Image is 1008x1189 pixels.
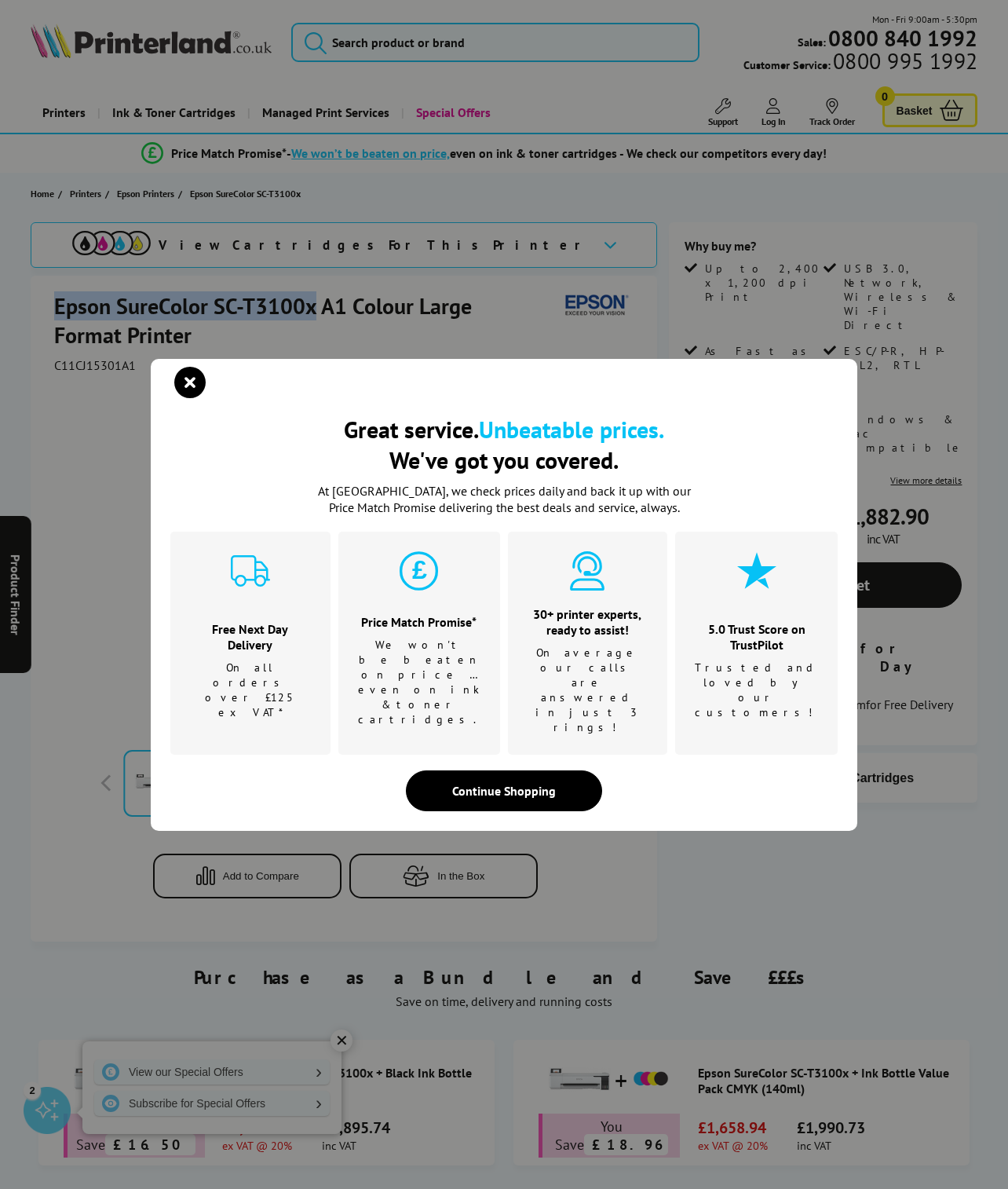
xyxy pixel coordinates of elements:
[231,551,270,591] img: delivery-cyan.svg
[568,551,607,591] img: expert-cyan.svg
[479,414,664,445] b: Unbeatable prices.
[737,551,776,591] img: star-cyan.svg
[178,371,202,394] button: close modal
[170,414,838,475] h2: Great service. We've got you covered.
[695,621,818,653] h3: 5.0 Trust Score on TrustPilot
[528,606,648,638] h3: 30+ printer experts, ready to assist!
[528,646,648,735] p: On average our calls are answered in just 3 rings!
[400,551,439,591] img: price-promise-cyan.svg
[190,621,311,653] h3: Free Next Day Delivery
[308,483,700,516] p: At [GEOGRAPHIC_DATA], we check prices daily and back it up with our Price Match Promise deliverin...
[358,614,480,630] h3: Price Match Promise*
[695,660,818,720] p: Trusted and loved by our customers!
[406,770,602,811] div: Continue Shopping
[358,638,480,727] p: We won't be beaten on price …even on ink & toner cartridges.
[190,660,311,720] p: On all orders over £125 ex VAT*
